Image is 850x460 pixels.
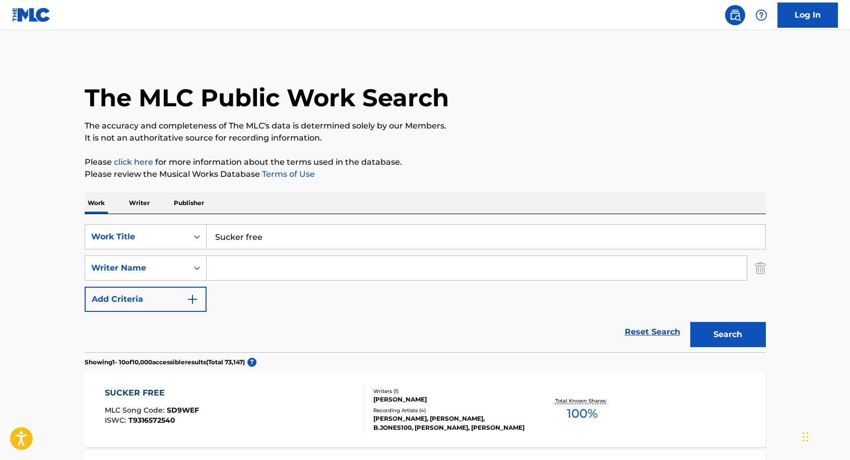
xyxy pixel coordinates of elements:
div: Recording Artists ( 4 ) [373,407,526,414]
div: Writer Name [91,262,182,274]
p: Publisher [171,192,207,214]
div: Help [751,5,771,25]
div: SUCKER FREE [105,387,199,399]
a: Terms of Use [260,169,315,179]
form: Search Form [85,224,766,352]
p: Please for more information about the terms used in the database. [85,156,766,168]
p: Total Known Shares: [555,397,609,405]
p: Please review the Musical Works Database [85,168,766,180]
a: Reset Search [620,321,685,343]
div: Drag [803,422,809,452]
img: search [729,9,741,21]
img: Delete Criterion [755,255,766,281]
span: MLC Song Code : [105,406,167,415]
div: Work Title [91,231,182,243]
p: Writer [126,192,153,214]
iframe: Chat Widget [800,412,850,460]
p: The accuracy and completeness of The MLC's data is determined solely by our Members. [85,120,766,132]
img: 9d2ae6d4665cec9f34b9.svg [186,293,199,305]
span: T9316572540 [128,416,175,425]
a: Log In [777,3,838,28]
a: SUCKER FREEMLC Song Code:SD9WEFISWC:T9316572540Writers (1)[PERSON_NAME]Recording Artists (4)[PERS... [85,372,766,447]
div: Writers ( 1 ) [373,387,526,395]
button: Add Criteria [85,287,207,312]
p: Work [85,192,108,214]
img: MLC Logo [12,8,51,22]
div: [PERSON_NAME], [PERSON_NAME], B.JONES100, [PERSON_NAME], [PERSON_NAME] [373,414,526,432]
p: Showing 1 - 10 of 10,000 accessible results (Total 73,147 ) [85,358,245,367]
p: It is not an authoritative source for recording information. [85,132,766,144]
button: Search [690,322,766,347]
span: 100 % [567,405,598,423]
span: SD9WEF [167,406,199,415]
div: [PERSON_NAME] [373,395,526,404]
a: Public Search [725,5,745,25]
h1: The MLC Public Work Search [85,83,449,113]
span: ? [247,358,256,367]
img: help [755,9,767,21]
a: click here [114,157,153,167]
span: ISWC : [105,416,128,425]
